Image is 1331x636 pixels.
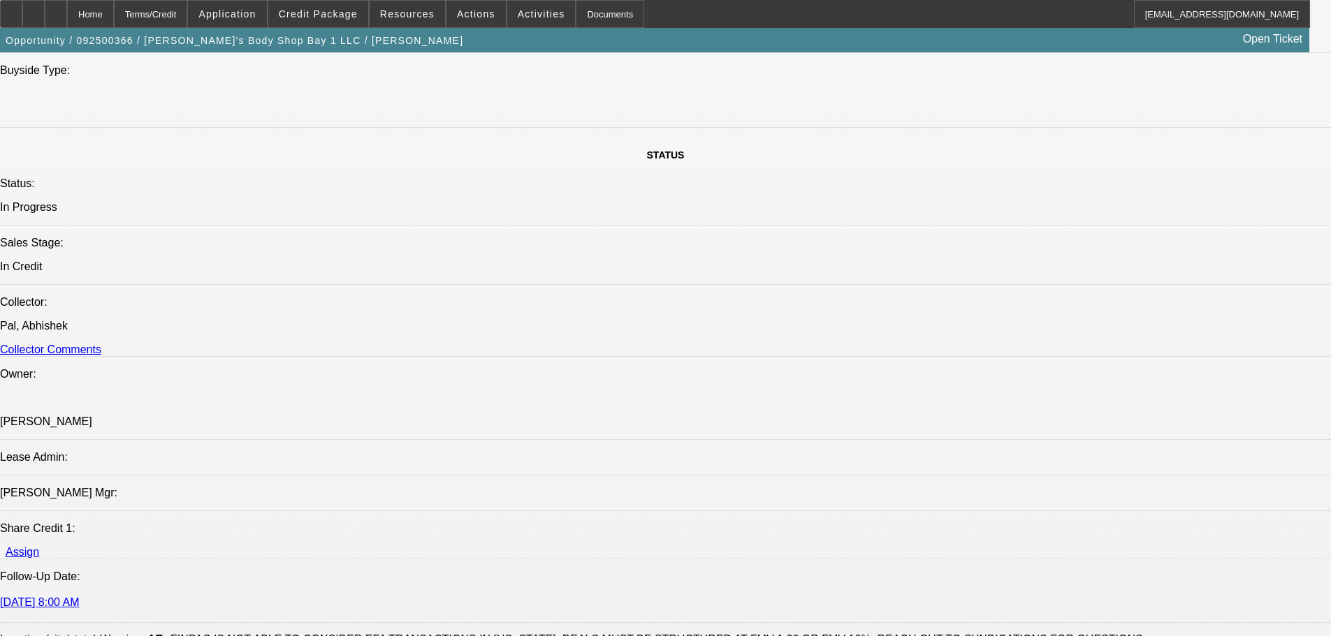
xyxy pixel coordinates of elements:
[446,1,506,27] button: Actions
[507,1,576,27] button: Activities
[370,1,445,27] button: Resources
[198,8,256,20] span: Application
[6,546,39,558] a: Assign
[647,149,685,161] span: STATUS
[188,1,266,27] button: Application
[268,1,368,27] button: Credit Package
[380,8,435,20] span: Resources
[6,35,463,46] span: Opportunity / 092500366 / [PERSON_NAME]'s Body Shop Bay 1 LLC / [PERSON_NAME]
[279,8,358,20] span: Credit Package
[1237,27,1308,51] a: Open Ticket
[518,8,565,20] span: Activities
[457,8,495,20] span: Actions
